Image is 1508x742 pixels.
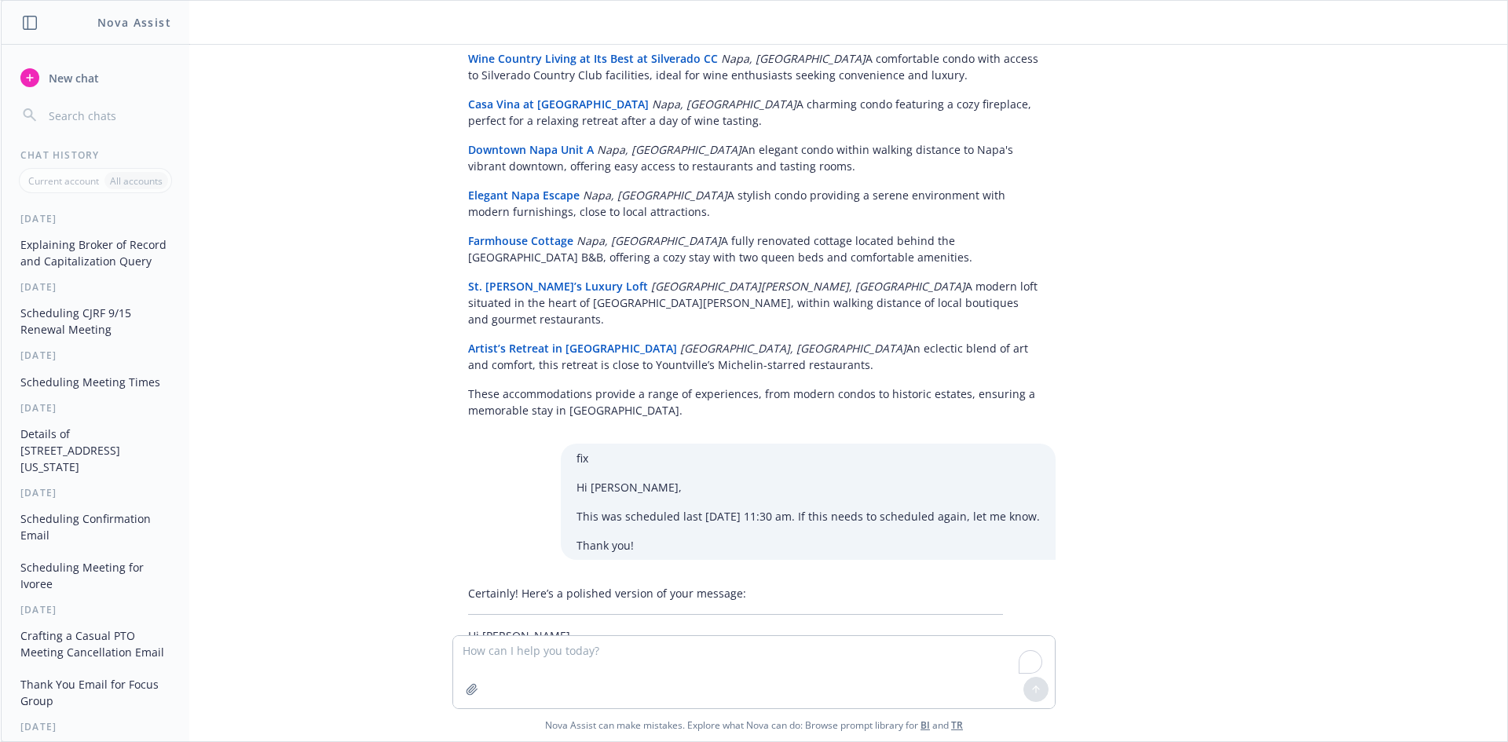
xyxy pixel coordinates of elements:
[721,51,866,66] em: Napa, [GEOGRAPHIC_DATA]
[468,51,718,66] a: Wine Country Living at Its Best at Silverado CC
[576,537,1040,554] p: Thank you!
[680,341,906,356] em: [GEOGRAPHIC_DATA], [GEOGRAPHIC_DATA]
[468,585,1003,601] p: Certainly! Here’s a polished version of your message:
[97,14,171,31] h1: Nova Assist
[468,188,580,203] a: Elegant Napa Escape
[576,450,1040,466] p: fix
[14,369,177,395] button: Scheduling Meeting Times
[2,486,189,499] div: [DATE]
[468,50,1040,83] p: A comfortable condo with access to Silverado Country Club facilities, ideal for wine enthusiasts ...
[14,623,177,665] button: Crafting a Casual PTO Meeting Cancellation Email
[2,148,189,162] div: Chat History
[46,70,99,86] span: New chat
[2,401,189,415] div: [DATE]
[583,188,727,203] em: Napa, [GEOGRAPHIC_DATA]
[468,627,1003,644] p: Hi [PERSON_NAME],
[468,386,1040,419] p: These accommodations provide a range of experiences, from modern condos to historic estates, ensu...
[14,64,177,92] button: New chat
[14,300,177,342] button: Scheduling CJRF 9/15 Renewal Meeting
[468,279,648,294] a: St. [PERSON_NAME]’s Luxury Loft
[468,341,677,356] a: Artist’s Retreat in [GEOGRAPHIC_DATA]
[468,142,594,157] a: Downtown Napa Unit A
[2,720,189,733] div: [DATE]
[2,280,189,294] div: [DATE]
[468,278,1040,327] p: A modern loft situated in the heart of [GEOGRAPHIC_DATA][PERSON_NAME], within walking distance of...
[28,174,99,188] p: Current account
[14,421,177,480] button: Details of [STREET_ADDRESS][US_STATE]
[951,718,963,732] a: TR
[2,349,189,362] div: [DATE]
[468,96,1040,129] p: A charming condo featuring a cozy fireplace, perfect for a relaxing retreat after a day of wine t...
[46,104,170,126] input: Search chats
[14,506,177,548] button: Scheduling Confirmation Email
[468,340,1040,373] p: An eclectic blend of art and comfort, this retreat is close to Yountville’s Michelin-starred rest...
[468,141,1040,174] p: An elegant condo within walking distance to Napa's vibrant downtown, offering easy access to rest...
[14,671,177,714] button: Thank You Email for Focus Group
[576,508,1040,525] p: This was scheduled last [DATE] 11:30 am. If this needs to scheduled again, let me know.
[468,233,573,248] a: Farmhouse Cottage
[453,636,1055,708] textarea: To enrich screen reader interactions, please activate Accessibility in Grammarly extension settings
[2,212,189,225] div: [DATE]
[652,97,796,111] em: Napa, [GEOGRAPHIC_DATA]
[576,479,1040,495] p: Hi [PERSON_NAME],
[576,233,721,248] em: Napa, [GEOGRAPHIC_DATA]
[14,232,177,274] button: Explaining Broker of Record and Capitalization Query
[468,232,1040,265] p: A fully renovated cottage located behind the [GEOGRAPHIC_DATA] B&B, offering a cozy stay with two...
[7,709,1501,741] span: Nova Assist can make mistakes. Explore what Nova can do: Browse prompt library for and
[597,142,741,157] em: Napa, [GEOGRAPHIC_DATA]
[651,279,965,294] em: [GEOGRAPHIC_DATA][PERSON_NAME], [GEOGRAPHIC_DATA]
[14,554,177,597] button: Scheduling Meeting for Ivoree
[2,603,189,616] div: [DATE]
[110,174,163,188] p: All accounts
[468,187,1040,220] p: A stylish condo providing a serene environment with modern furnishings, close to local attractions.
[468,97,649,111] a: Casa Vina at [GEOGRAPHIC_DATA]
[921,718,930,732] a: BI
